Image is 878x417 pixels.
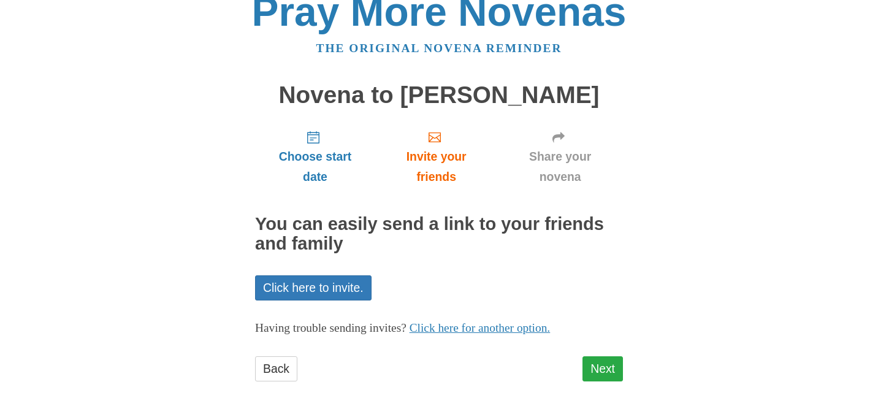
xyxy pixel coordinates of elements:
[267,147,363,187] span: Choose start date
[255,356,297,381] a: Back
[510,147,611,187] span: Share your novena
[316,42,562,55] a: The original novena reminder
[387,147,485,187] span: Invite your friends
[255,82,623,109] h1: Novena to [PERSON_NAME]
[410,321,551,334] a: Click here for another option.
[255,321,407,334] span: Having trouble sending invites?
[375,120,497,193] a: Invite your friends
[255,215,623,254] h2: You can easily send a link to your friends and family
[255,120,375,193] a: Choose start date
[497,120,623,193] a: Share your novena
[582,356,623,381] a: Next
[255,275,372,300] a: Click here to invite.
